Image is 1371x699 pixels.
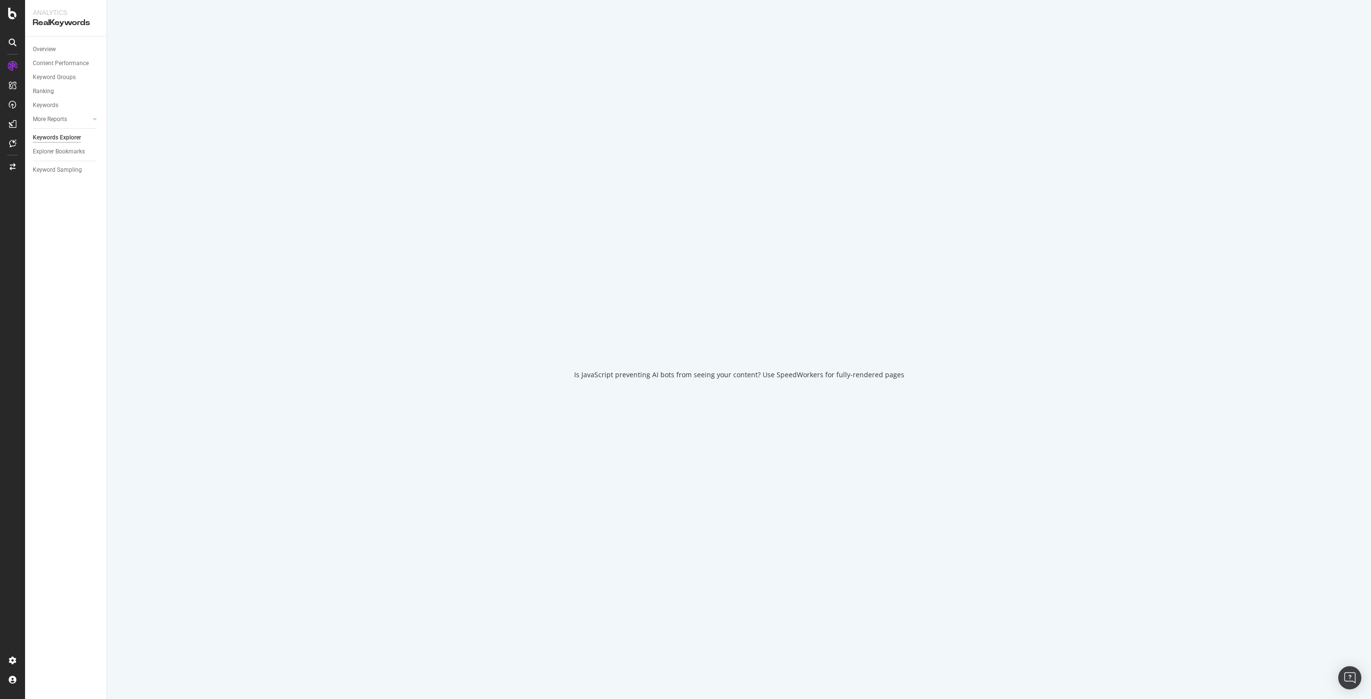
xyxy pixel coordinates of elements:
[33,114,67,124] div: More Reports
[33,147,100,157] a: Explorer Bookmarks
[33,165,82,175] div: Keyword Sampling
[33,86,100,96] a: Ranking
[574,370,904,380] div: Is JavaScript preventing AI bots from seeing your content? Use SpeedWorkers for fully-rendered pages
[33,8,99,17] div: Analytics
[33,100,100,110] a: Keywords
[33,17,99,28] div: RealKeywords
[33,147,85,157] div: Explorer Bookmarks
[33,44,100,55] a: Overview
[33,165,100,175] a: Keyword Sampling
[33,58,89,69] div: Content Performance
[1338,666,1361,689] div: Open Intercom Messenger
[33,86,54,96] div: Ranking
[33,72,76,82] div: Keyword Groups
[33,133,81,143] div: Keywords Explorer
[33,72,100,82] a: Keyword Groups
[33,133,100,143] a: Keywords Explorer
[704,320,774,355] div: animation
[33,100,58,110] div: Keywords
[33,44,56,55] div: Overview
[33,58,100,69] a: Content Performance
[33,114,90,124] a: More Reports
